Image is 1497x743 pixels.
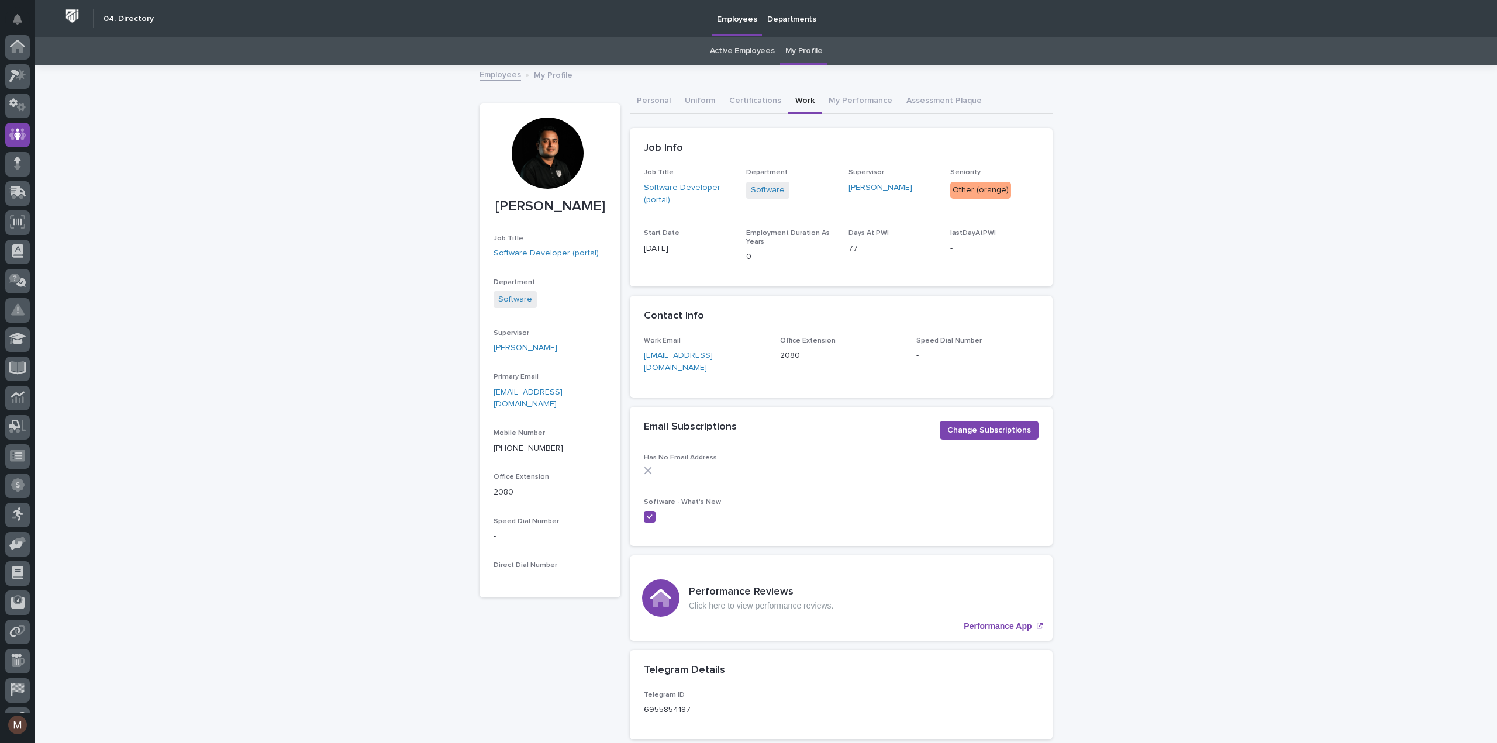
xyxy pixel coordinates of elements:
a: Software [751,184,785,196]
span: Speed Dial Number [916,337,982,344]
span: Office Extension [780,337,836,344]
span: Direct Dial Number [494,562,557,569]
p: 77 [848,243,937,255]
a: Employees [480,67,521,81]
span: Start Date [644,230,679,237]
p: My Profile [534,68,572,81]
p: 2080 [494,486,606,499]
span: Office Extension [494,474,549,481]
button: Certifications [722,89,788,114]
a: My Profile [785,37,823,65]
span: Change Subscriptions [947,424,1031,436]
a: [PERSON_NAME] [494,342,557,354]
h2: Telegram Details [644,664,725,677]
h3: Performance Reviews [689,586,833,599]
a: Active Employees [710,37,775,65]
span: Department [494,279,535,286]
p: Performance App [964,621,1032,631]
span: Seniority [950,169,981,176]
span: Employment Duration As Years [746,230,830,245]
button: users-avatar [5,713,30,737]
a: [PHONE_NUMBER] [494,444,563,452]
span: Days At PWI [848,230,889,237]
span: Primary Email [494,374,539,381]
span: Software - What's New [644,499,721,506]
div: Notifications [15,14,30,33]
span: Supervisor [494,330,529,337]
span: Has No Email Address [644,454,717,461]
span: Job Title [494,235,523,242]
p: 2080 [780,350,902,362]
button: Notifications [5,7,30,32]
a: Software Developer (portal) [494,247,599,260]
span: lastDayAtPWI [950,230,996,237]
h2: Job Info [644,142,683,155]
button: Uniform [678,89,722,114]
a: [PERSON_NAME] [848,182,912,194]
p: 6955854187 [644,704,691,716]
h2: 04. Directory [104,14,154,24]
p: Click here to view performance reviews. [689,601,833,611]
div: Other (orange) [950,182,1011,199]
a: Performance App [630,555,1053,641]
span: Department [746,169,788,176]
span: Job Title [644,169,674,176]
img: Workspace Logo [61,5,83,27]
span: Mobile Number [494,430,545,437]
span: Work Email [644,337,681,344]
p: [DATE] [644,243,732,255]
a: Software [498,293,532,306]
h2: Email Subscriptions [644,421,737,434]
p: - [494,530,606,542]
button: Personal [630,89,678,114]
button: Assessment Plaque [899,89,989,114]
h2: Contact Info [644,310,704,323]
a: [EMAIL_ADDRESS][DOMAIN_NAME] [644,351,713,372]
span: Speed Dial Number [494,518,559,525]
p: - [950,243,1039,255]
span: Supervisor [848,169,884,176]
p: - [916,350,1039,362]
a: Software Developer (portal) [644,182,732,206]
button: Work [788,89,822,114]
p: [PERSON_NAME] [494,198,606,215]
button: My Performance [822,89,899,114]
span: Telegram ID [644,692,685,699]
p: 0 [746,251,834,263]
button: Change Subscriptions [940,421,1039,440]
a: [EMAIL_ADDRESS][DOMAIN_NAME] [494,388,563,409]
